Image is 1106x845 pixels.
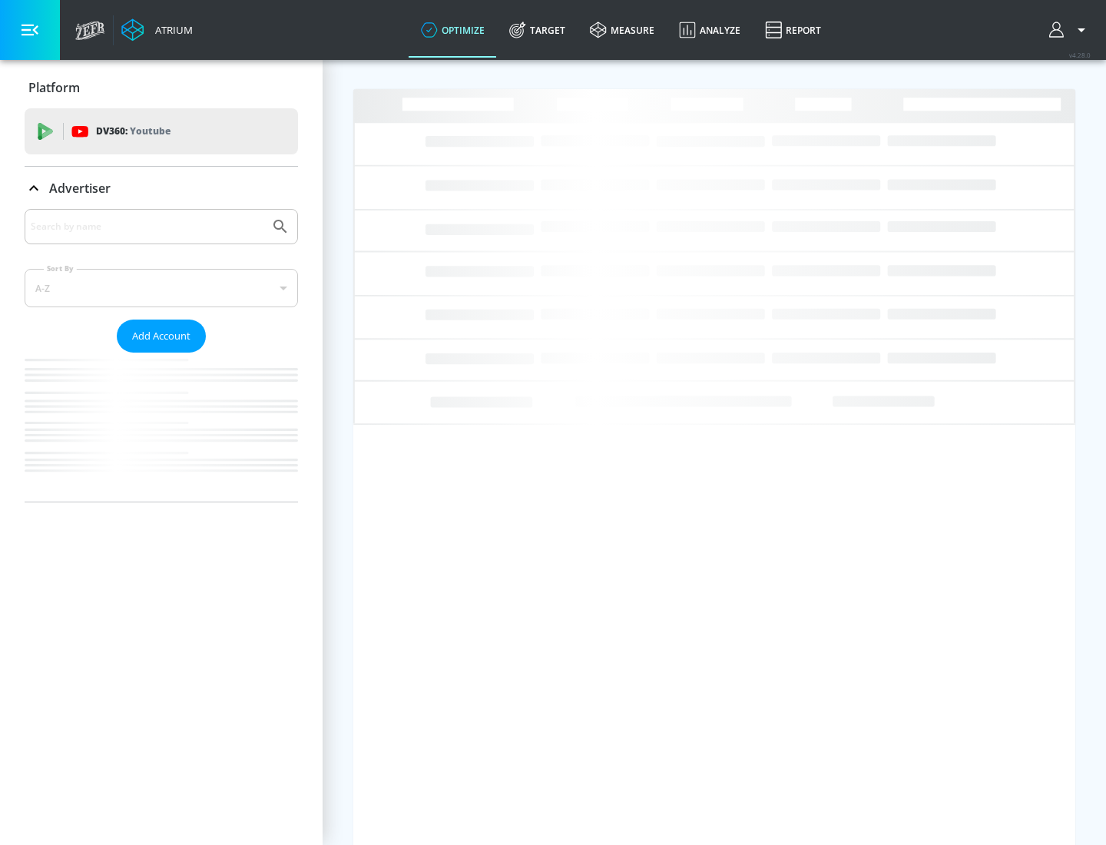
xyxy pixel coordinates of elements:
a: Analyze [667,2,753,58]
span: v 4.28.0 [1069,51,1091,59]
button: Add Account [117,320,206,353]
a: Atrium [121,18,193,41]
p: Youtube [130,123,171,139]
a: Target [497,2,578,58]
div: Platform [25,66,298,109]
div: DV360: Youtube [25,108,298,154]
p: DV360: [96,123,171,140]
p: Advertiser [49,180,111,197]
input: Search by name [31,217,263,237]
div: A-Z [25,269,298,307]
a: optimize [409,2,497,58]
div: Advertiser [25,167,298,210]
div: Advertiser [25,209,298,502]
a: Report [753,2,833,58]
p: Platform [28,79,80,96]
span: Add Account [132,327,190,345]
nav: list of Advertiser [25,353,298,502]
div: Atrium [149,23,193,37]
label: Sort By [44,263,77,273]
a: measure [578,2,667,58]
